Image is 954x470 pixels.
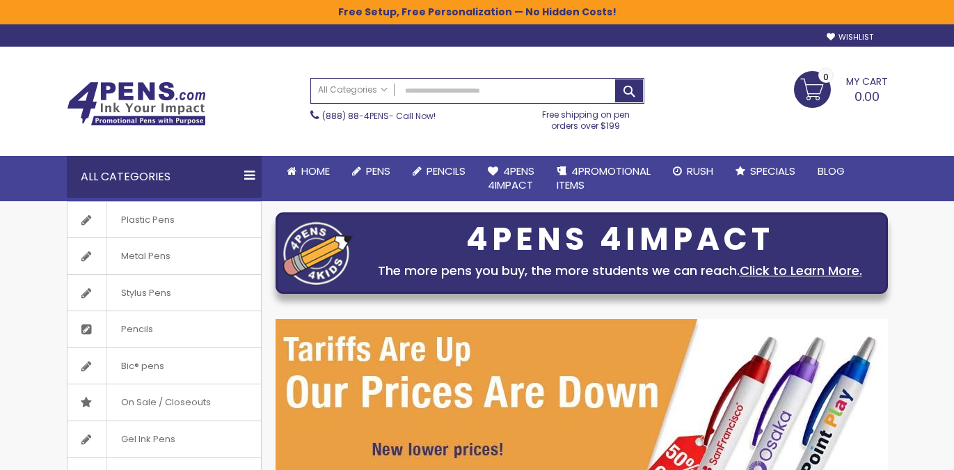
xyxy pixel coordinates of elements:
a: All Categories [311,79,395,102]
span: Pencils [427,164,466,178]
a: Bic® pens [67,348,261,384]
a: Click to Learn More. [740,262,862,279]
div: Free shipping on pen orders over $199 [527,104,644,132]
div: 4PENS 4IMPACT [360,225,880,254]
a: 4Pens4impact [477,156,546,201]
span: Pencils [106,311,167,347]
span: Bic® pens [106,348,178,384]
div: All Categories [67,156,262,198]
a: Rush [662,156,724,187]
span: On Sale / Closeouts [106,384,225,421]
a: Specials [724,156,806,187]
a: 4PROMOTIONALITEMS [546,156,662,201]
a: Metal Pens [67,238,261,274]
a: Plastic Pens [67,202,261,238]
span: Rush [687,164,713,178]
div: The more pens you buy, the more students we can reach. [360,261,880,281]
a: On Sale / Closeouts [67,384,261,421]
a: 0.00 0 [794,71,888,106]
span: 4PROMOTIONAL ITEMS [557,164,651,192]
a: (888) 88-4PENS [322,110,389,122]
span: Plastic Pens [106,202,189,238]
img: four_pen_logo.png [283,221,353,285]
a: Stylus Pens [67,275,261,311]
span: 4Pens 4impact [488,164,534,192]
span: Specials [750,164,795,178]
a: Pencils [402,156,477,187]
span: Stylus Pens [106,275,185,311]
a: Blog [806,156,856,187]
span: 0 [823,70,829,84]
span: Pens [366,164,390,178]
span: Blog [818,164,845,178]
span: All Categories [318,84,388,95]
a: Home [276,156,341,187]
a: Gel Ink Pens [67,421,261,457]
a: Pens [341,156,402,187]
a: Wishlist [827,32,873,42]
span: 0.00 [854,88,880,105]
span: Gel Ink Pens [106,421,189,457]
img: 4Pens Custom Pens and Promotional Products [67,81,206,126]
span: - Call Now! [322,110,436,122]
span: Home [301,164,330,178]
span: Metal Pens [106,238,184,274]
a: Pencils [67,311,261,347]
